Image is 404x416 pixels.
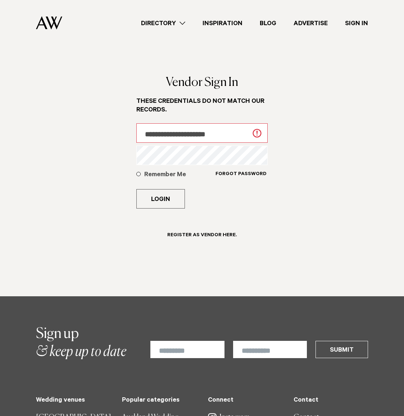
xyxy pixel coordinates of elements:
h5: Contact [294,397,368,404]
h5: Popular categories [122,397,196,404]
h1: Vendor Sign In [136,77,268,89]
h6: Register as Vendor here. [167,232,237,239]
a: Register as Vendor here. [159,226,245,249]
a: Inspiration [194,18,251,28]
a: Blog [251,18,285,28]
a: Advertise [285,18,336,28]
img: Auckland Weddings Logo [36,16,62,29]
a: Sign In [336,18,377,28]
h5: These credentials do not match our records. [136,97,268,115]
h5: Wedding venues [36,397,110,404]
a: Forgot Password [215,171,267,186]
span: Sign up [36,327,79,341]
h5: Remember Me [144,171,215,179]
button: Login [136,189,185,209]
h5: Connect [208,397,282,404]
h6: Forgot Password [215,171,267,178]
a: Directory [132,18,194,28]
h2: & keep up to date [36,325,126,361]
button: Submit [316,341,368,358]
